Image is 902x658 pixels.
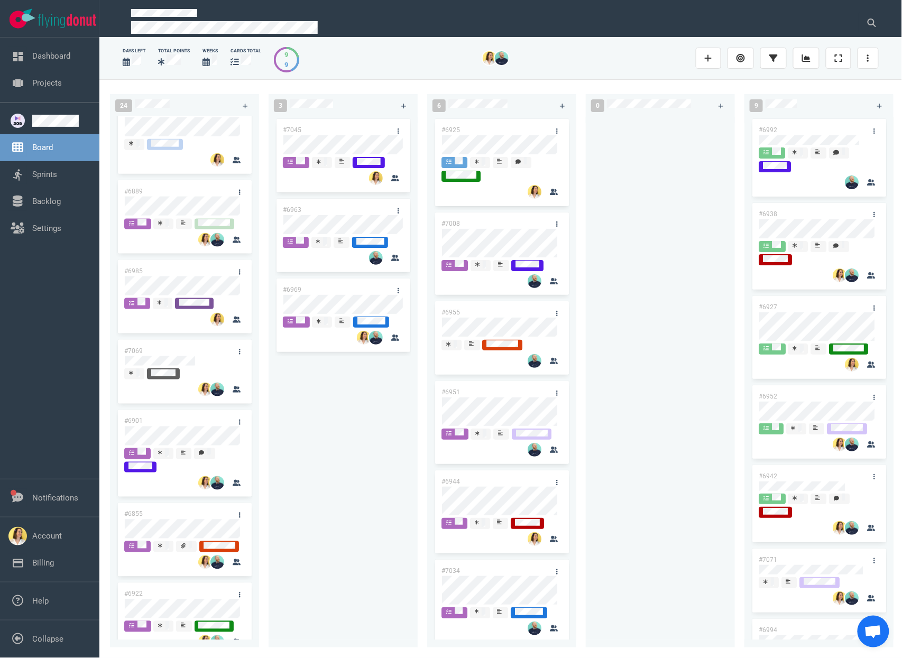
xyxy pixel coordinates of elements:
a: #6922 [124,590,143,598]
img: 26 [528,354,541,368]
img: 26 [833,268,846,282]
img: 26 [210,313,224,327]
a: #6942 [759,472,777,480]
a: #6994 [759,626,777,634]
a: #6969 [283,286,301,293]
a: #6925 [441,126,460,134]
a: Notifications [32,493,78,503]
img: 26 [210,555,224,569]
img: 26 [845,358,859,372]
img: 26 [198,635,212,649]
img: Flying Donut text logo [38,14,96,28]
img: 26 [845,521,859,535]
a: Board [32,143,53,152]
span: 24 [115,99,132,112]
img: 26 [483,51,496,65]
div: Total Points [158,48,190,54]
img: 26 [833,438,846,451]
span: 6 [432,99,446,112]
a: Backlog [32,197,61,206]
a: #7069 [124,347,143,355]
a: Dashboard [32,51,70,61]
a: #6963 [283,206,301,214]
span: 3 [274,99,287,112]
a: Projects [32,78,62,88]
img: 26 [198,555,212,569]
a: #7045 [283,126,301,134]
a: Sprints [32,170,57,179]
div: cards total [231,48,261,54]
a: #6952 [759,393,777,400]
img: 26 [210,233,224,247]
img: 26 [198,383,212,396]
img: 26 [845,438,859,451]
img: 26 [210,383,224,396]
img: 26 [833,521,846,535]
img: 26 [369,251,383,265]
a: #6985 [124,267,143,275]
a: Account [32,531,62,541]
img: 26 [369,171,383,185]
img: 26 [210,635,224,649]
img: 26 [833,591,846,605]
div: Weeks [203,48,218,54]
img: 26 [528,622,541,635]
img: 26 [495,51,509,65]
a: #6938 [759,210,777,218]
img: 26 [198,233,212,247]
img: 26 [528,185,541,199]
img: 26 [369,331,383,345]
a: #6855 [124,511,143,518]
img: 26 [210,153,224,167]
a: #7071 [759,556,777,563]
div: 9 [285,60,289,70]
a: #6955 [441,309,460,316]
div: 9 [285,50,289,60]
a: #6927 [759,303,777,311]
a: Help [32,596,49,606]
a: #6992 [759,126,777,134]
span: 9 [750,99,763,112]
a: Billing [32,558,54,568]
img: 26 [528,274,541,288]
img: 26 [528,443,541,457]
a: #6901 [124,418,143,425]
span: 0 [591,99,604,112]
img: 26 [845,591,859,605]
a: #6944 [441,478,460,485]
img: 26 [845,268,859,282]
div: Ouvrir le chat [858,616,889,647]
a: #7034 [441,567,460,574]
div: days left [123,48,145,54]
img: 26 [198,476,212,490]
a: #7008 [441,220,460,227]
a: Settings [32,224,61,233]
a: #6889 [124,188,143,195]
img: 26 [357,331,371,345]
a: #6951 [441,388,460,396]
img: 26 [528,532,541,546]
a: Collapse [32,634,63,644]
img: 26 [845,175,859,189]
img: 26 [210,476,224,490]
